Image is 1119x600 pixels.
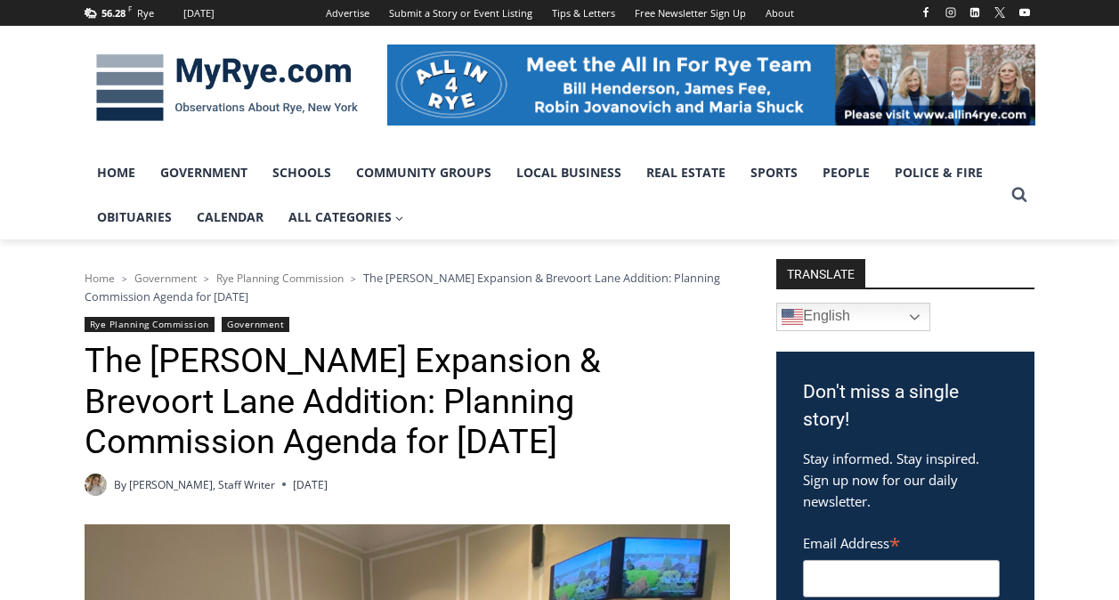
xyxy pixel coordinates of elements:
h1: The [PERSON_NAME] Expansion & Brevoort Lane Addition: Planning Commission Agenda for [DATE] [85,341,730,463]
button: View Search Form [1003,179,1035,211]
span: > [204,272,209,285]
img: (PHOTO: MyRye.com Summer 2023 intern Beatrice Larzul.) [85,474,107,496]
label: Email Address [803,525,1000,557]
a: Community Groups [344,150,504,195]
a: Sports [738,150,810,195]
a: All Categories [276,195,417,239]
a: [PERSON_NAME], Staff Writer [129,477,275,492]
a: Schools [260,150,344,195]
a: Local Business [504,150,634,195]
span: > [122,272,127,285]
nav: Primary Navigation [85,150,1003,240]
nav: Breadcrumbs [85,269,730,305]
a: Government [222,317,289,332]
h3: Don't miss a single story! [803,378,1008,434]
strong: TRANSLATE [776,259,865,288]
a: Home [85,271,115,286]
a: Calendar [184,195,276,239]
a: Rye Planning Commission [85,317,215,332]
div: Rye [137,5,154,21]
a: Author image [85,474,107,496]
a: X [989,2,1010,23]
div: [DATE] [183,5,215,21]
a: Real Estate [634,150,738,195]
p: Stay informed. Stay inspired. Sign up now for our daily newsletter. [803,448,1008,512]
a: Police & Fire [882,150,995,195]
img: All in for Rye [387,45,1035,125]
span: F [128,4,132,13]
a: Home [85,150,148,195]
a: People [810,150,882,195]
img: en [782,306,803,328]
a: Facebook [915,2,937,23]
a: Instagram [940,2,961,23]
time: [DATE] [293,476,328,493]
a: Rye Planning Commission [216,271,344,286]
a: Obituaries [85,195,184,239]
span: > [351,272,356,285]
span: By [114,476,126,493]
span: The [PERSON_NAME] Expansion & Brevoort Lane Addition: Planning Commission Agenda for [DATE] [85,270,720,304]
a: Government [148,150,260,195]
span: All Categories [288,207,404,227]
img: MyRye.com [85,42,369,134]
a: Government [134,271,197,286]
a: YouTube [1014,2,1035,23]
a: Linkedin [964,2,985,23]
a: English [776,303,930,331]
span: 56.28 [101,6,126,20]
